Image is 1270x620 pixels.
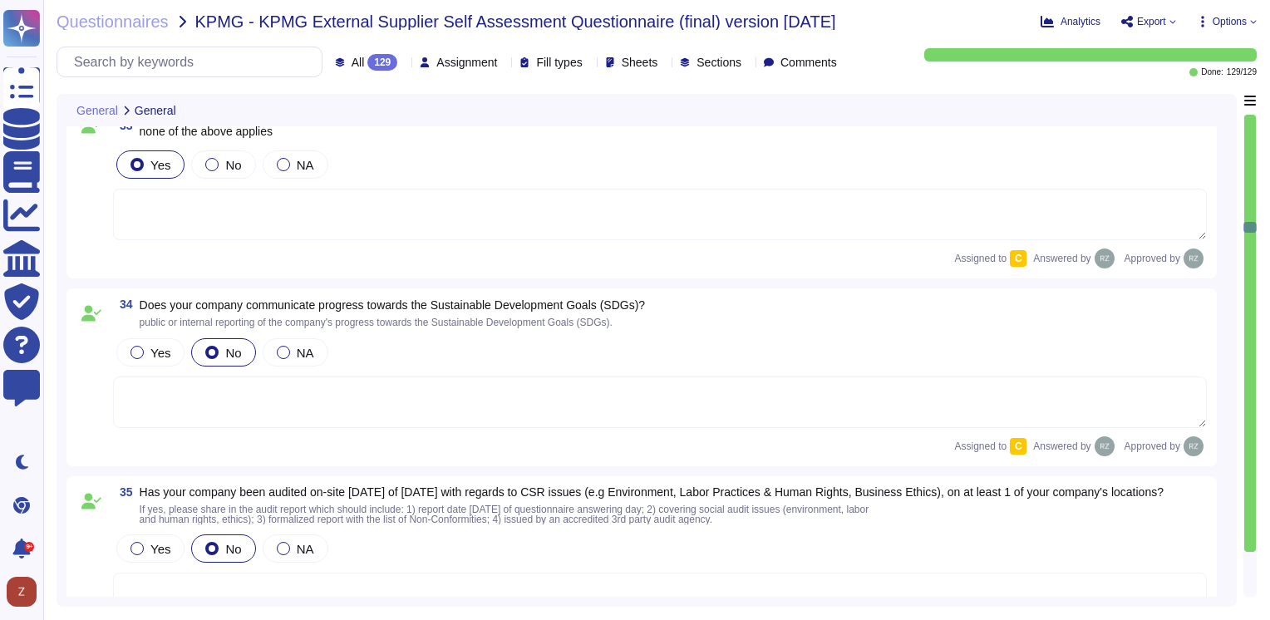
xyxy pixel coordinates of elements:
span: 35 [113,486,133,498]
img: user [1095,248,1115,268]
span: 34 [113,298,133,310]
span: General [135,105,176,116]
span: Has your company been audited on-site [DATE] of [DATE] with regards to CSR issues (e.g Environmen... [140,485,1164,499]
button: user [3,573,48,610]
span: If yes, please share in the audit report which should include: 1) report date [DATE] of questionn... [140,504,869,525]
div: 129 [367,54,397,71]
span: NA [297,346,314,360]
img: user [7,577,37,607]
div: C [1010,250,1026,267]
img: user [1184,436,1204,456]
span: Comments [780,57,837,68]
span: Done: [1201,68,1223,76]
span: General [76,105,118,116]
span: Analytics [1061,17,1100,27]
span: Assigned to [955,250,1027,267]
input: Search by keywords [66,47,322,76]
div: C [1010,438,1026,455]
span: Answered by [1033,253,1090,263]
span: NA [297,542,314,556]
span: 129 / 129 [1227,68,1257,76]
span: Export [1137,17,1166,27]
div: 9+ [24,542,34,552]
span: Yes [150,346,170,360]
span: 33 [113,120,133,131]
span: Does your company communicate progress towards the Sustainable Development Goals (SDGs)? [140,298,646,312]
img: user [1184,248,1204,268]
span: Options [1213,17,1247,27]
span: NA [297,158,314,172]
span: No [225,542,241,556]
span: KPMG - KPMG External Supplier Self Assessment Questionnaire (final) version [DATE] [195,13,836,30]
span: Answered by [1033,441,1090,451]
span: Yes [150,158,170,172]
span: Sections [697,57,741,68]
span: public or internal reporting of the company's progress towards the Sustainable Development Goals ... [140,317,613,328]
span: All [352,57,365,68]
span: Approved by [1125,441,1180,451]
span: Questionnaires [57,13,169,30]
span: Sheets [622,57,658,68]
span: Yes [150,542,170,556]
span: No [225,158,241,172]
span: Assigned to [955,438,1027,455]
span: No [225,346,241,360]
span: Approved by [1125,253,1180,263]
button: Analytics [1041,15,1100,28]
span: Assignment [436,57,497,68]
span: Fill types [536,57,582,68]
img: user [1095,436,1115,456]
